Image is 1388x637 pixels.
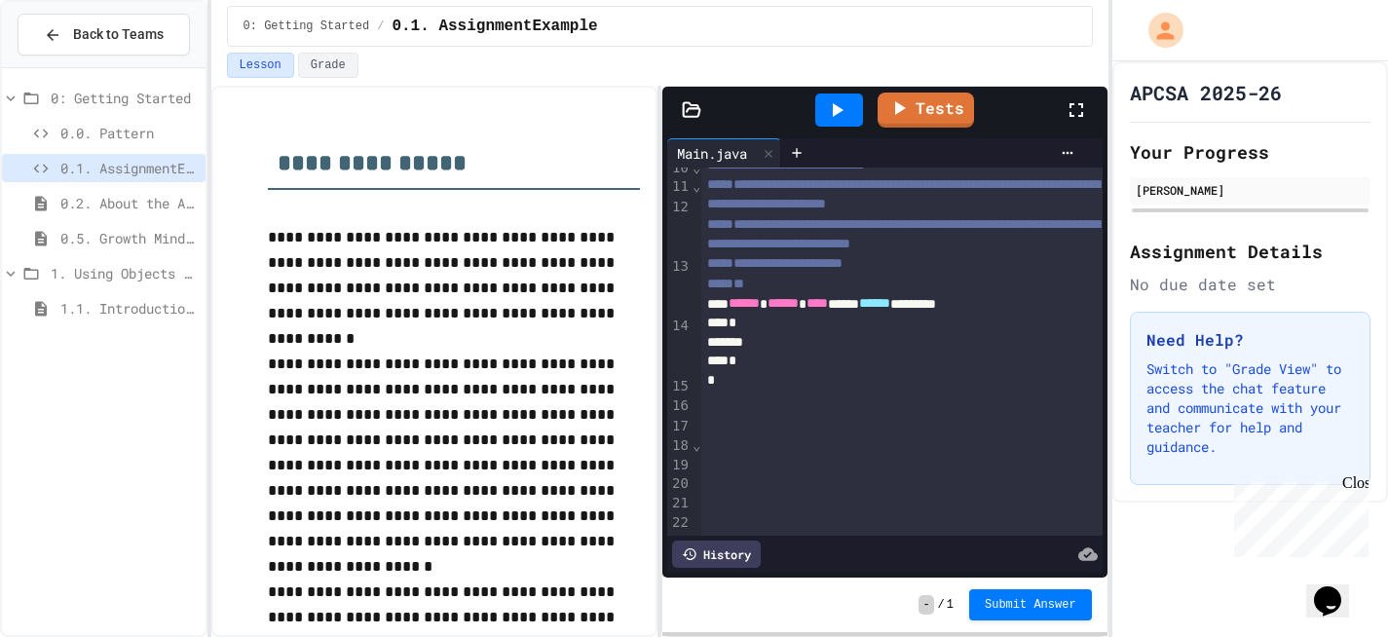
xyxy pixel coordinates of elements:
div: [PERSON_NAME] [1136,181,1365,199]
div: 18 [667,436,692,456]
div: 12 [667,198,692,257]
span: 0.5. Growth Mindset [60,228,198,248]
span: / [377,19,384,34]
div: 10 [667,159,692,178]
div: 21 [667,494,692,513]
div: My Account [1128,8,1188,53]
div: 17 [667,417,692,436]
h3: Need Help? [1146,328,1354,352]
div: Main.java [667,143,757,164]
h2: Assignment Details [1130,238,1370,265]
h2: Your Progress [1130,138,1370,166]
div: 22 [667,513,692,533]
button: Submit Answer [969,589,1092,620]
span: 1.1. Introduction to Algorithms, Programming, and Compilers [60,298,198,318]
span: 0: Getting Started [51,88,198,108]
div: Main.java [667,138,781,168]
span: 0: Getting Started [244,19,370,34]
div: 20 [667,474,692,494]
span: 1. Using Objects and Methods [51,263,198,283]
span: 0.0. Pattern [60,123,198,143]
iframe: chat widget [1226,474,1369,557]
span: Fold line [692,160,701,175]
span: 0.1. AssignmentExample [392,15,597,38]
button: Grade [298,53,358,78]
span: Back to Teams [73,24,164,45]
a: Tests [878,93,974,128]
span: - [919,595,933,615]
span: / [938,597,945,613]
div: 15 [667,377,692,396]
iframe: chat widget [1306,559,1369,618]
h1: APCSA 2025-26 [1130,79,1282,106]
button: Back to Teams [18,14,190,56]
span: 0.2. About the AP CSA Exam [60,193,198,213]
span: 0.1. AssignmentExample [60,158,198,178]
span: Submit Answer [985,597,1076,613]
div: History [672,541,761,568]
div: 16 [667,396,692,416]
div: Chat with us now!Close [8,8,134,124]
div: 14 [667,317,692,376]
span: 1 [947,597,954,613]
span: Fold line [692,178,701,194]
span: Fold line [692,437,701,453]
p: Switch to "Grade View" to access the chat feature and communicate with your teacher for help and ... [1146,359,1354,457]
div: 11 [667,177,692,197]
div: 13 [667,257,692,317]
button: Lesson [227,53,294,78]
div: No due date set [1130,273,1370,296]
div: 19 [667,456,692,475]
